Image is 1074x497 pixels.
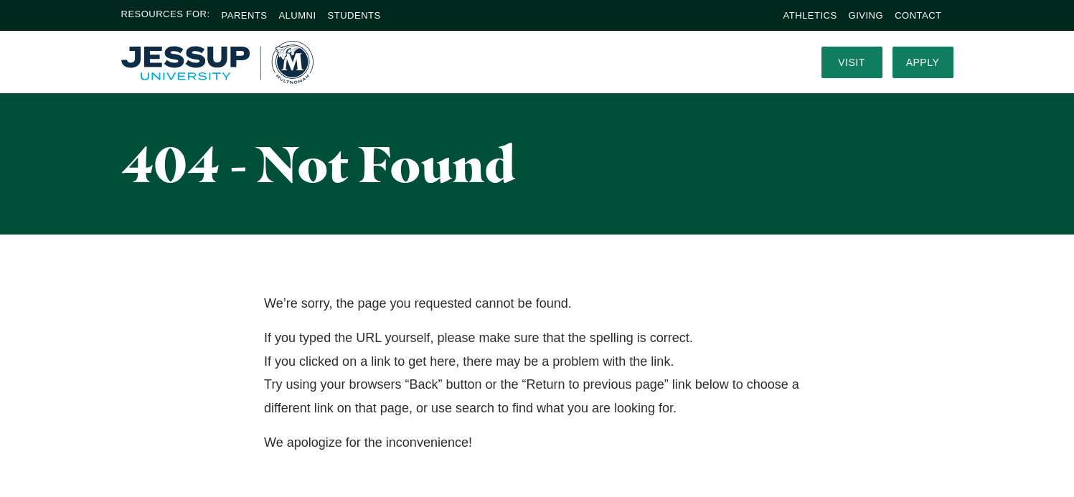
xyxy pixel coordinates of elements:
[278,10,316,21] a: Alumni
[849,10,884,21] a: Giving
[264,292,810,315] p: We’re sorry, the page you requested cannot be found.
[222,10,268,21] a: Parents
[328,10,381,21] a: Students
[821,47,882,78] a: Visit
[783,10,837,21] a: Athletics
[121,41,314,84] img: Multnomah University Logo
[121,7,210,24] span: Resources For:
[264,326,810,420] p: If you typed the URL yourself, please make sure that the spelling is correct. If you clicked on a...
[121,41,314,84] a: Home
[892,47,953,78] a: Apply
[121,136,667,191] h1: 404 - Not Found
[895,10,941,21] a: Contact
[264,431,810,454] p: We apologize for the inconvenience!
